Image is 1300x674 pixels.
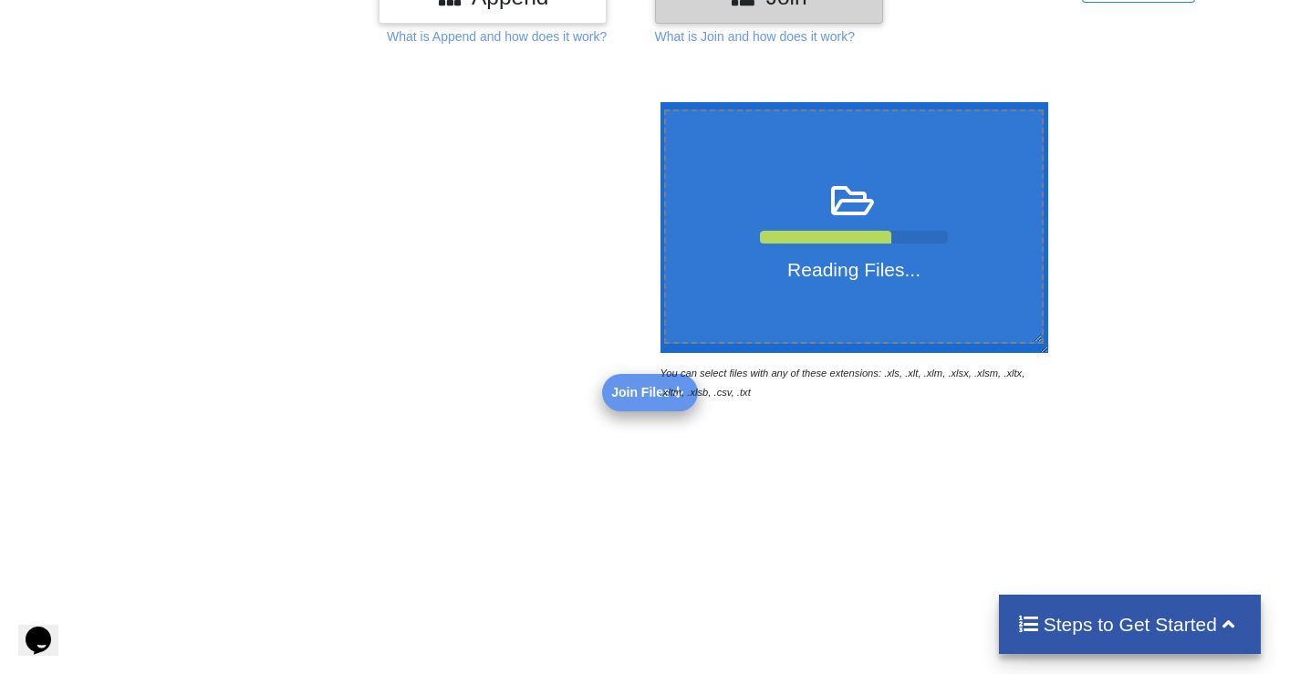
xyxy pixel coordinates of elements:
[387,27,607,46] p: What is Append and how does it work?
[655,27,855,46] p: What is Join and how does it work?
[666,258,1043,281] h4: Reading Files...
[1017,613,1243,636] h4: Steps to Get Started
[660,368,1025,398] i: You can select files with any of these extensions: .xls, .xlt, .xlm, .xlsx, .xlsm, .xltx, .xltm, ...
[18,601,77,656] iframe: chat widget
